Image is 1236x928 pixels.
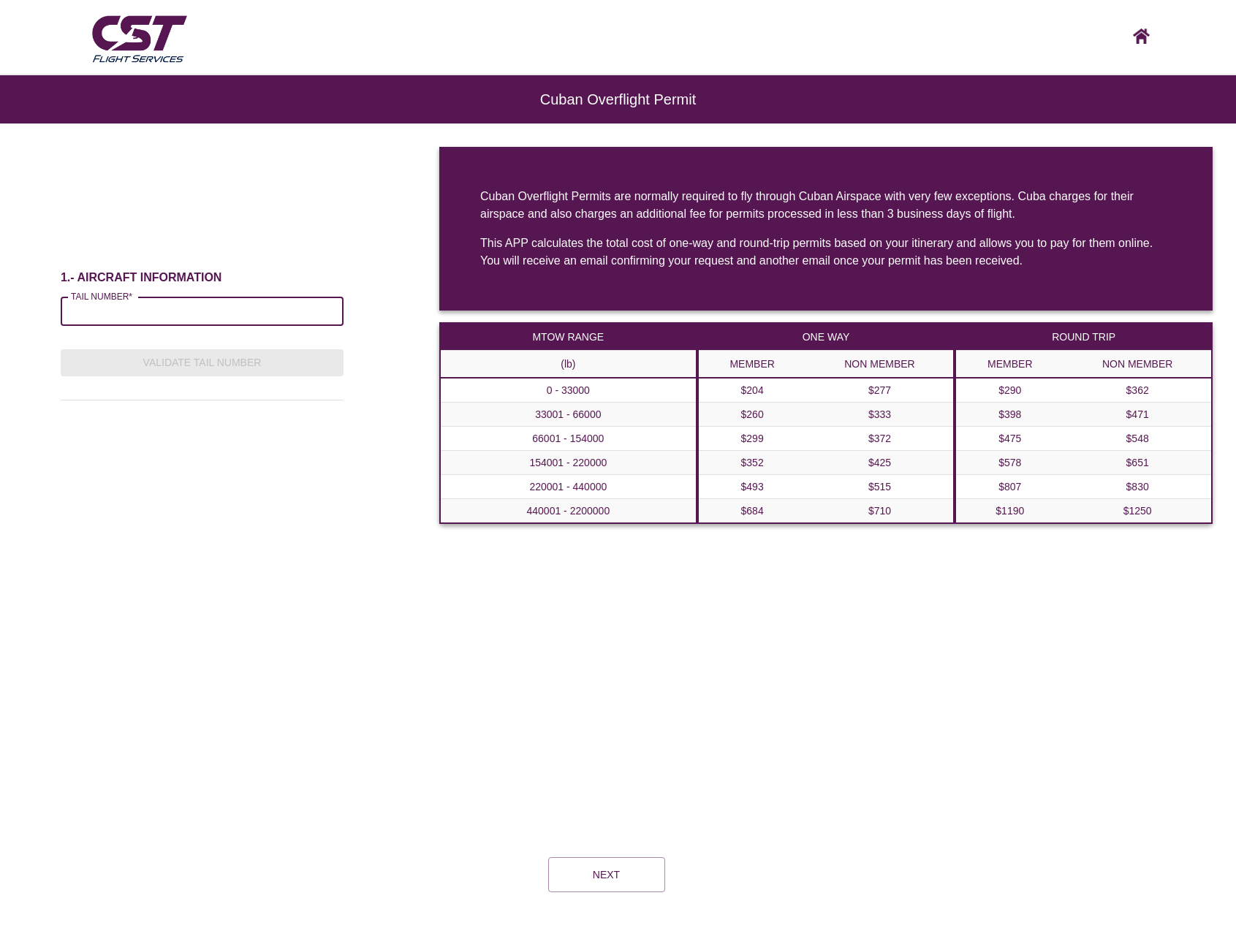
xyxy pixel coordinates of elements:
th: NON MEMBER [1064,351,1212,379]
button: Next [548,857,665,892]
td: $299 [698,427,806,451]
img: CST logo, click here to go home screen [1133,28,1150,44]
td: $1190 [955,499,1064,524]
th: 154001 - 220000 [440,451,697,475]
th: 220001 - 440000 [440,475,697,499]
td: $352 [698,451,806,475]
th: 33001 - 66000 [440,403,697,427]
div: Cuban Overflight Permits are normally required to fly through Cuban Airspace with very few except... [480,188,1172,223]
td: $204 [698,378,806,403]
td: $475 [955,427,1064,451]
th: 440001 - 2200000 [440,499,697,524]
h6: Cuban Overflight Permit [58,99,1178,100]
td: $548 [1064,427,1212,451]
table: a dense table [697,322,955,524]
td: $807 [955,475,1064,499]
td: $710 [806,499,955,524]
th: MEMBER [955,351,1064,379]
img: CST Flight Services logo [88,9,190,66]
th: NON MEMBER [806,351,955,379]
div: This APP calculates the total cost of one-way and round-trip permits based on your itinerary and ... [480,235,1172,270]
td: $398 [955,403,1064,427]
td: $1250 [1064,499,1212,524]
td: $290 [955,378,1064,403]
td: $830 [1064,475,1212,499]
td: $493 [698,475,806,499]
td: $333 [806,403,955,427]
th: 66001 - 154000 [440,427,697,451]
th: ONE WAY [698,323,955,351]
th: MEMBER [698,351,806,379]
td: $651 [1064,451,1212,475]
td: $425 [806,451,955,475]
th: ROUND TRIP [955,323,1212,351]
td: $578 [955,451,1064,475]
td: $372 [806,427,955,451]
td: $362 [1064,378,1212,403]
table: a dense table [439,322,697,524]
td: $515 [806,475,955,499]
th: 0 - 33000 [440,378,697,403]
td: $260 [698,403,806,427]
th: (lb) [440,351,697,379]
th: MTOW RANGE [440,323,697,351]
td: $471 [1064,403,1212,427]
table: a dense table [955,322,1213,524]
td: $684 [698,499,806,524]
h6: 1.- AIRCRAFT INFORMATION [61,270,344,285]
td: $277 [806,378,955,403]
label: TAIL NUMBER* [71,290,132,303]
